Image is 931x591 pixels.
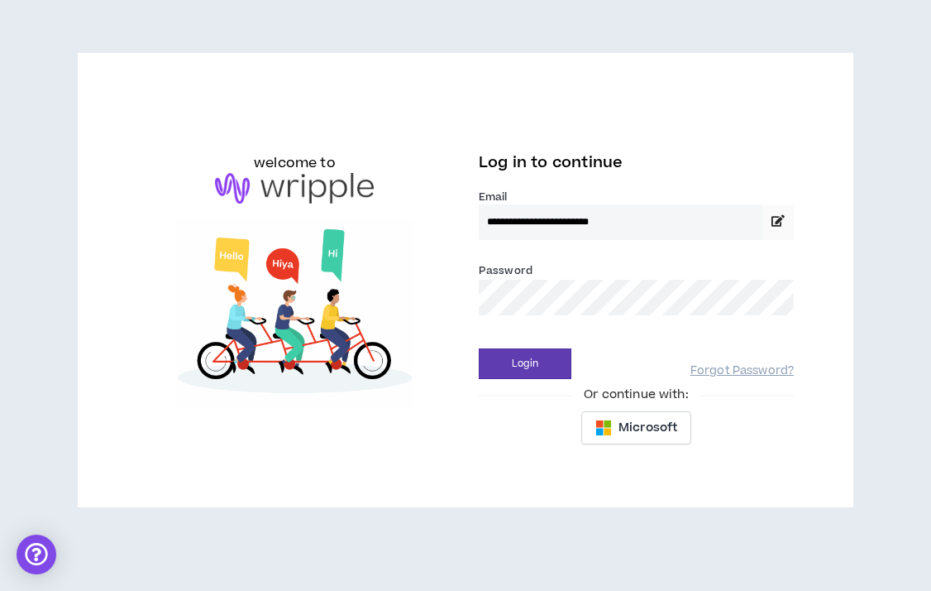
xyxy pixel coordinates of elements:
[479,190,794,204] label: Email
[618,419,677,437] span: Microsoft
[572,386,699,404] span: Or continue with:
[581,411,691,444] button: Microsoft
[17,535,56,574] div: Open Intercom Messenger
[479,348,571,379] button: Login
[479,263,532,278] label: Password
[215,173,374,204] img: logo-brand.png
[479,152,623,173] span: Log in to continue
[137,220,452,407] img: Welcome to Wripple
[254,153,336,173] h6: welcome to
[690,363,794,379] a: Forgot Password?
